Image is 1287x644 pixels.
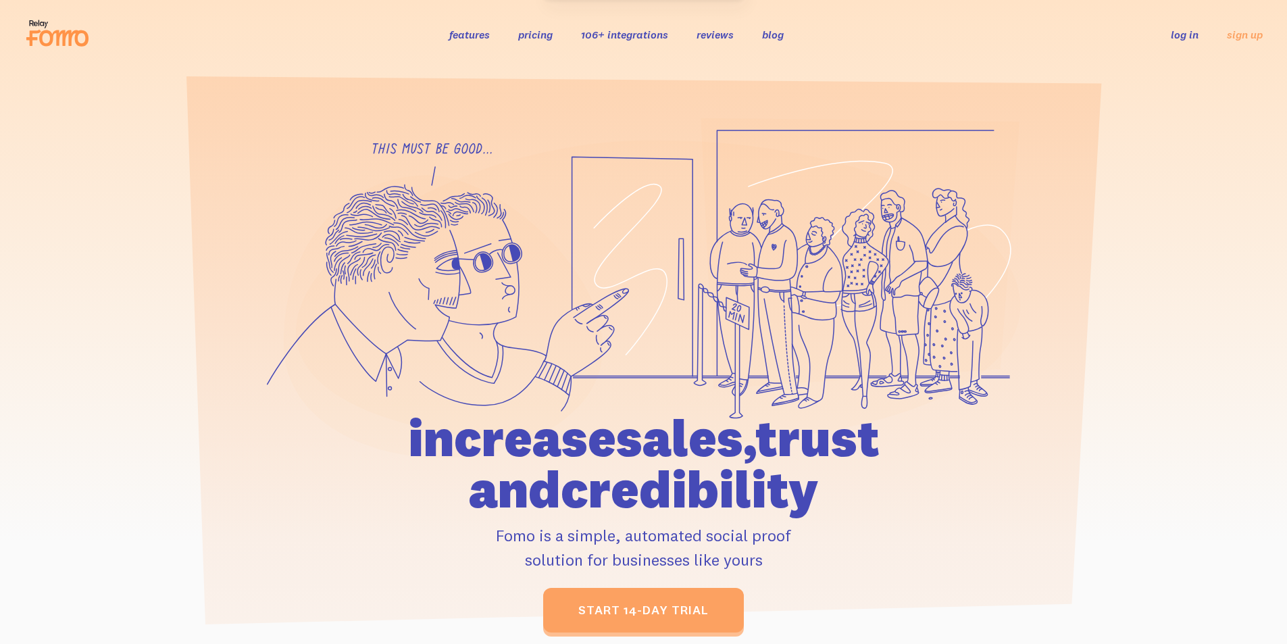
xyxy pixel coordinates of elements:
[697,28,734,41] a: reviews
[449,28,490,41] a: features
[762,28,784,41] a: blog
[1171,28,1198,41] a: log in
[1227,28,1263,42] a: sign up
[543,588,744,633] a: start 14-day trial
[518,28,553,41] a: pricing
[331,412,957,515] h1: increase sales, trust and credibility
[581,28,668,41] a: 106+ integrations
[331,523,957,572] p: Fomo is a simple, automated social proof solution for businesses like yours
